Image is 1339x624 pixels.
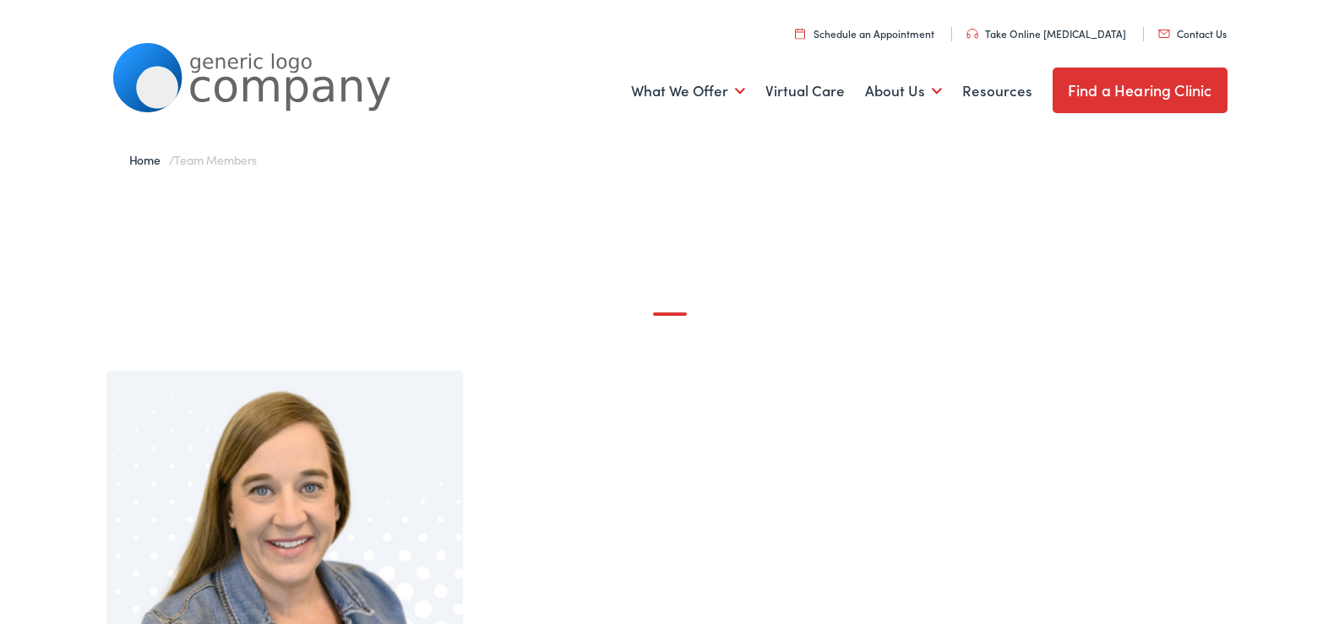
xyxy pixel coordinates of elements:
img: utility icon [795,28,805,39]
span: / [129,151,257,168]
a: Virtual Care [765,60,845,122]
a: Contact Us [1158,26,1227,41]
a: Resources [962,60,1032,122]
span: Team Members [174,151,256,168]
img: utility icon [966,29,978,39]
img: utility icon [1158,30,1170,38]
a: Home [129,151,169,168]
a: About Us [865,60,942,122]
a: What We Offer [631,60,745,122]
a: Find a Hearing Clinic [1053,68,1227,113]
a: Take Online [MEDICAL_DATA] [966,26,1126,41]
a: Schedule an Appointment [795,26,934,41]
